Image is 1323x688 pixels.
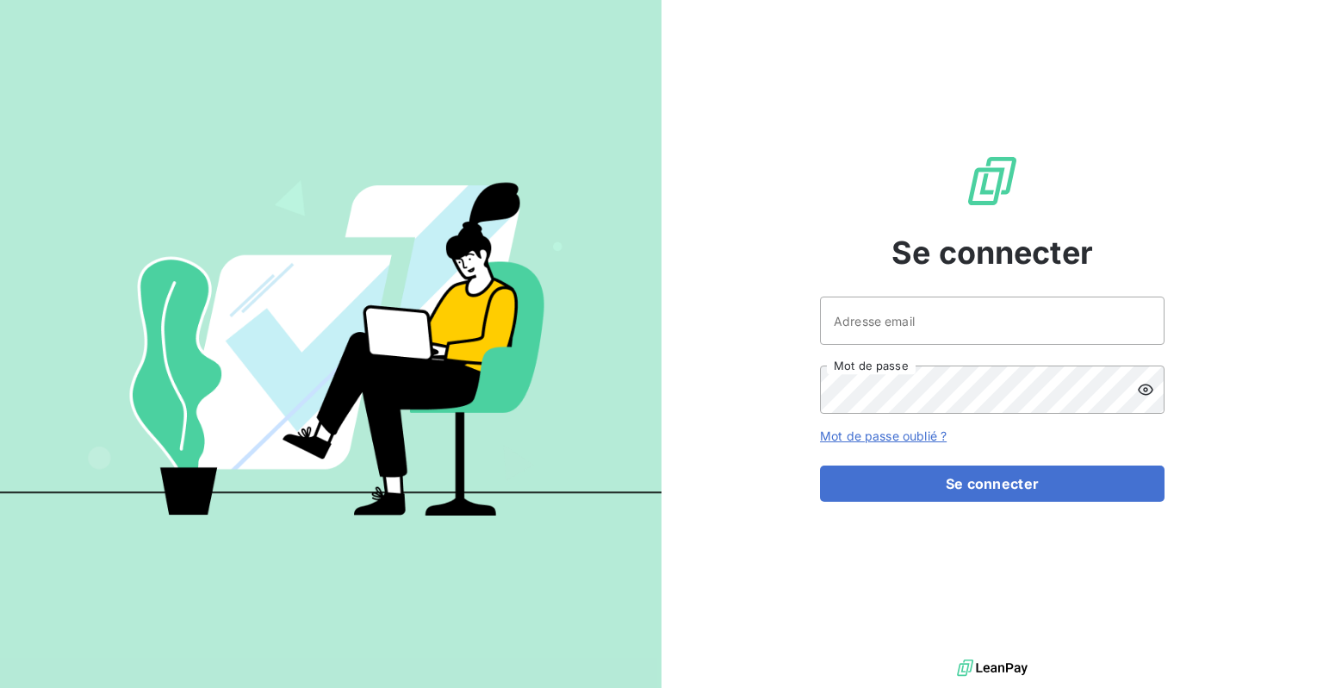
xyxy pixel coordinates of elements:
[820,297,1165,345] input: placeholder
[891,229,1093,276] span: Se connecter
[957,655,1028,681] img: logo
[820,466,1165,502] button: Se connecter
[965,153,1020,209] img: Logo LeanPay
[820,428,947,443] a: Mot de passe oublié ?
